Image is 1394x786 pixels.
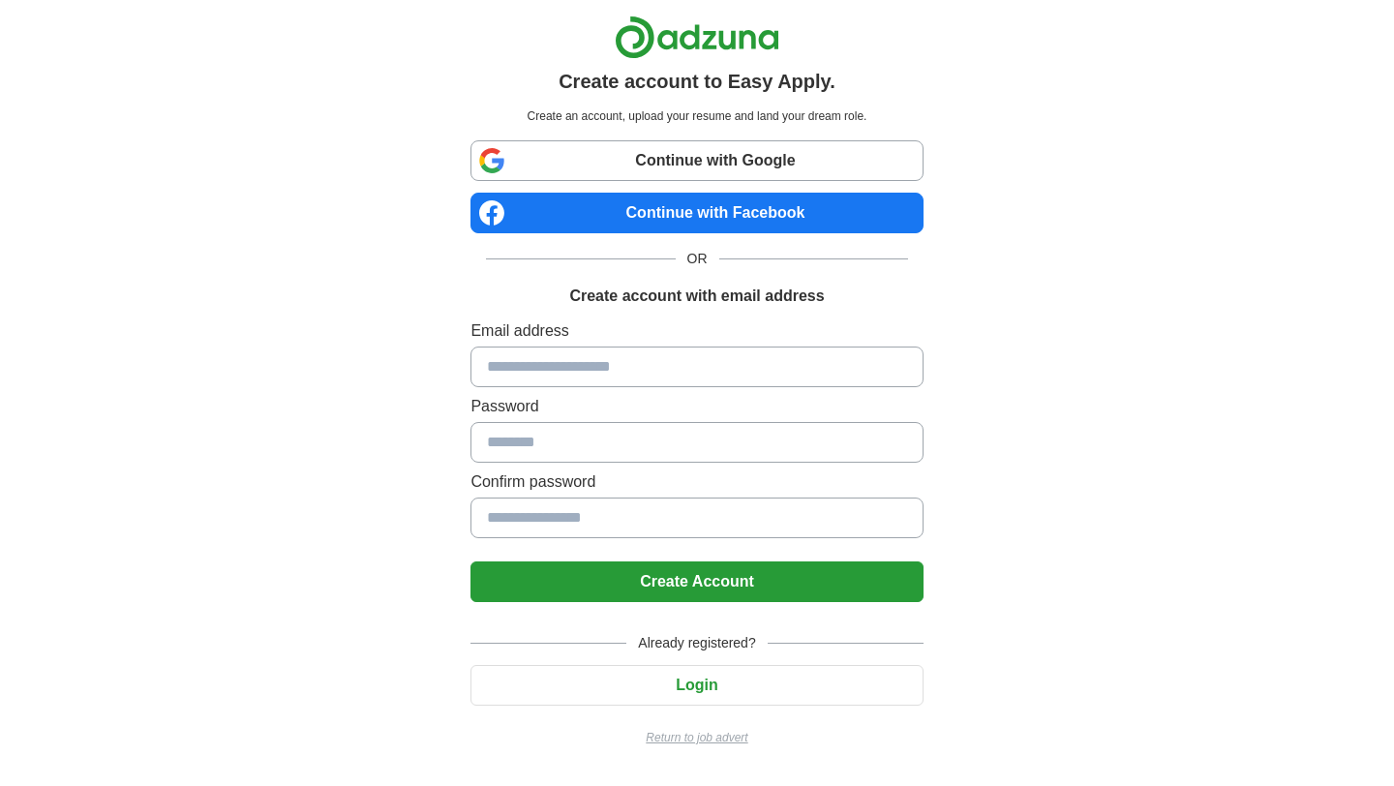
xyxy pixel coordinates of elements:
h1: Create account to Easy Apply. [559,67,835,96]
a: Return to job advert [470,729,923,746]
a: Continue with Google [470,140,923,181]
p: Create an account, upload your resume and land your dream role. [474,107,919,125]
span: Already registered? [626,633,767,653]
h1: Create account with email address [569,285,824,308]
img: Adzuna logo [615,15,779,59]
span: OR [676,249,719,269]
button: Create Account [470,561,923,602]
a: Login [470,677,923,693]
a: Continue with Facebook [470,193,923,233]
label: Password [470,395,923,418]
label: Email address [470,319,923,343]
button: Login [470,665,923,706]
label: Confirm password [470,470,923,494]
